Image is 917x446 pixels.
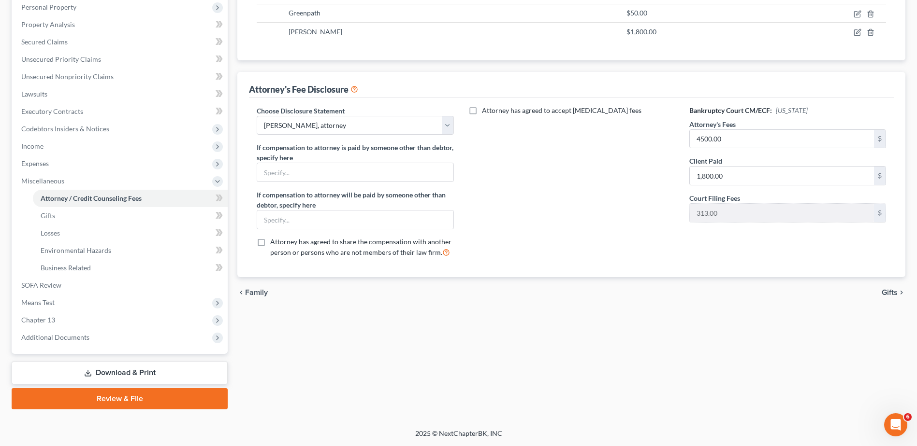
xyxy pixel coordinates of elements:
[245,289,268,296] span: Family
[884,413,907,436] iframe: Intercom live chat
[21,298,55,307] span: Means Test
[882,289,898,296] span: Gifts
[689,119,736,129] label: Attorney's Fees
[874,130,886,148] div: $
[904,413,912,421] span: 6
[626,28,656,36] span: $1,800.00
[690,204,874,222] input: 0.00
[882,289,905,296] button: Gifts chevron_right
[21,55,101,63] span: Unsecured Priority Claims
[41,194,142,202] span: Attorney / Credit Counseling Fees
[270,237,451,256] span: Attorney has agreed to share the compensation with another person or persons who are not members ...
[689,106,886,115] h6: Bankruptcy Court CM/ECF:
[898,289,905,296] i: chevron_right
[237,289,245,296] i: chevron_left
[257,210,453,229] input: Specify...
[289,9,320,17] span: Greenpath
[21,281,61,289] span: SOFA Review
[690,167,874,185] input: 0.00
[690,130,874,148] input: 0.00
[33,207,228,224] a: Gifts
[33,224,228,242] a: Losses
[874,167,886,185] div: $
[874,204,886,222] div: $
[41,211,55,220] span: Gifts
[689,156,722,166] label: Client Paid
[21,38,68,46] span: Secured Claims
[21,316,55,324] span: Chapter 13
[21,72,114,81] span: Unsecured Nonpriority Claims
[12,362,228,384] a: Download & Print
[289,28,342,36] span: [PERSON_NAME]
[21,20,75,28] span: Property Analysis
[237,289,268,296] button: chevron_left Family
[626,9,647,17] span: $50.00
[21,177,64,185] span: Miscellaneous
[21,90,47,98] span: Lawsuits
[14,16,228,33] a: Property Analysis
[257,142,453,163] label: If compensation to attorney is paid by someone other than debtor, specify here
[21,142,44,150] span: Income
[12,388,228,409] a: Review & File
[21,107,83,115] span: Executory Contracts
[482,106,641,114] span: Attorney has agreed to accept [MEDICAL_DATA] fees
[33,190,228,207] a: Attorney / Credit Counseling Fees
[776,106,808,114] span: [US_STATE]
[41,246,111,254] span: Environmental Hazards
[257,163,453,181] input: Specify...
[14,103,228,120] a: Executory Contracts
[41,229,60,237] span: Losses
[14,68,228,85] a: Unsecured Nonpriority Claims
[14,277,228,294] a: SOFA Review
[21,125,109,133] span: Codebtors Insiders & Notices
[257,106,345,116] label: Choose Disclosure Statement
[14,33,228,51] a: Secured Claims
[14,85,228,103] a: Lawsuits
[14,51,228,68] a: Unsecured Priority Claims
[21,3,76,11] span: Personal Property
[33,259,228,277] a: Business Related
[33,242,228,259] a: Environmental Hazards
[689,193,740,203] label: Court Filing Fees
[41,264,91,272] span: Business Related
[21,333,89,341] span: Additional Documents
[183,429,734,446] div: 2025 © NextChapterBK, INC
[21,159,49,167] span: Expenses
[249,84,358,95] div: Attorney's Fee Disclosure
[257,190,453,210] label: If compensation to attorney will be paid by someone other than debtor, specify here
